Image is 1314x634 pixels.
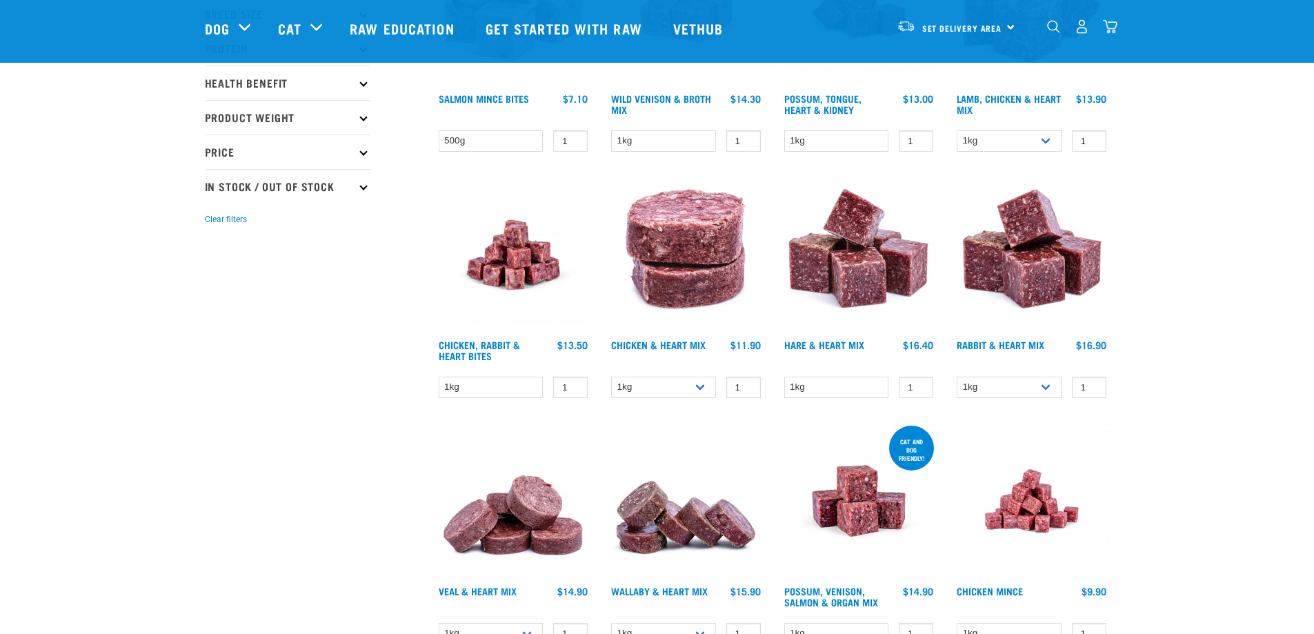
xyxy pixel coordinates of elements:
div: $13.00 [903,93,933,104]
input: 1 [899,377,933,398]
a: Possum, Tongue, Heart & Kidney [784,96,862,112]
p: Product Weight [205,100,370,135]
div: $16.40 [903,339,933,350]
div: $13.90 [1076,93,1106,104]
a: Chicken & Heart Mix [611,342,706,347]
input: 1 [899,130,933,152]
a: Rabbit & Heart Mix [957,342,1044,347]
div: $15.90 [730,586,761,597]
img: van-moving.png [897,20,915,32]
a: Wild Venison & Broth Mix [611,96,711,112]
input: 1 [553,377,588,398]
img: Chicken and Heart Medallions [608,177,764,333]
a: Hare & Heart Mix [784,342,864,347]
div: $13.50 [557,339,588,350]
div: $7.10 [563,93,588,104]
div: $9.90 [1082,586,1106,597]
a: Dog [205,18,230,39]
a: Salmon Mince Bites [439,96,529,101]
img: home-icon@2x.png [1103,19,1117,34]
p: Health Benefit [205,66,370,100]
a: Lamb, Chicken & Heart Mix [957,96,1061,112]
input: 1 [1072,130,1106,152]
img: 1152 Veal Heart Medallions 01 [435,423,592,579]
input: 1 [726,130,761,152]
div: $14.30 [730,93,761,104]
p: In Stock / Out Of Stock [205,169,370,204]
a: Chicken, Rabbit & Heart Bites [439,342,520,358]
a: Possum, Venison, Salmon & Organ Mix [784,588,878,604]
img: home-icon-1@2x.png [1047,20,1060,33]
input: 1 [726,377,761,398]
div: $14.90 [903,586,933,597]
img: Possum Venison Salmon Organ 1626 [781,423,937,579]
img: Chicken M Ince 1613 [953,423,1110,579]
input: 1 [1072,377,1106,398]
a: Cat [278,18,301,39]
a: Veal & Heart Mix [439,588,517,593]
a: Raw Education [336,1,471,56]
input: 1 [553,130,588,152]
div: cat and dog friendly! [889,431,934,468]
img: user.png [1075,19,1089,34]
div: $16.90 [1076,339,1106,350]
div: $11.90 [730,339,761,350]
a: Wallaby & Heart Mix [611,588,708,593]
a: Chicken Mince [957,588,1023,593]
button: Clear filters [205,213,247,226]
img: 1093 Wallaby Heart Medallions 01 [608,423,764,579]
span: Set Delivery Area [922,26,1002,30]
a: Vethub [659,1,741,56]
div: $14.90 [557,586,588,597]
p: Price [205,135,370,169]
a: Get started with Raw [472,1,659,56]
img: Pile Of Cubed Hare Heart For Pets [781,177,937,333]
img: 1087 Rabbit Heart Cubes 01 [953,177,1110,333]
img: Chicken Rabbit Heart 1609 [435,177,592,333]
